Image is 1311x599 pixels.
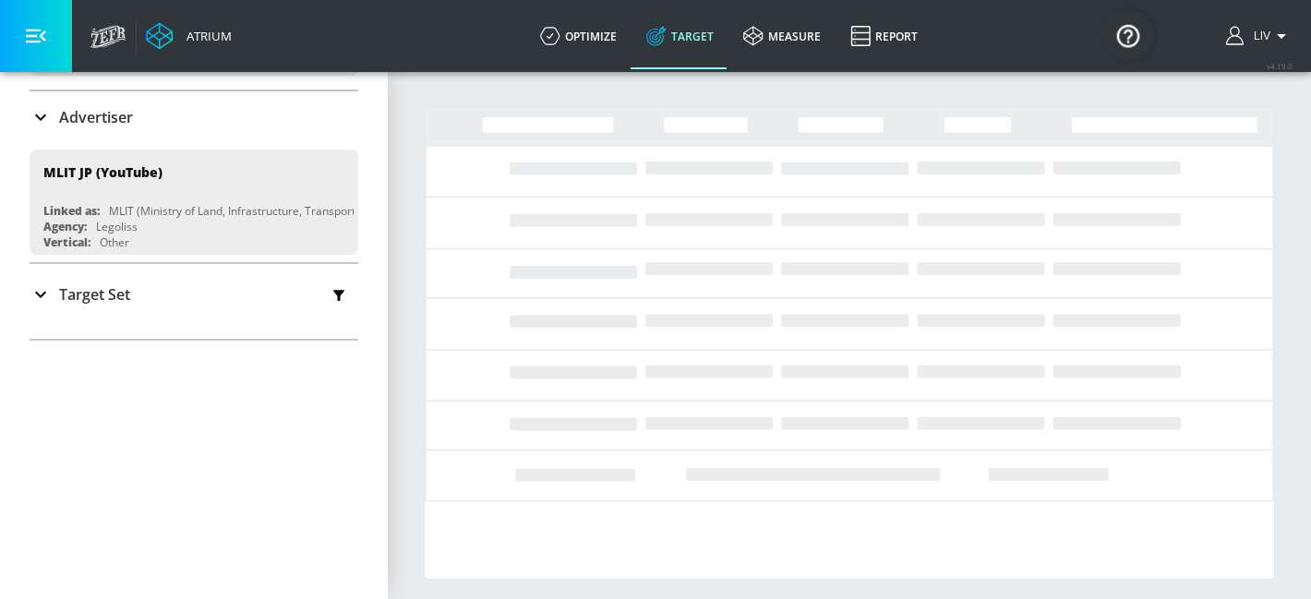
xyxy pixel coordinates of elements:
span: login as: liv.ho@zefr.com [1246,30,1270,42]
a: optimize [525,3,631,69]
button: Open Resource Center [1102,9,1154,61]
div: MLIT (Ministry of Land, Infrastructure, Transport and Tourism) [109,203,427,219]
a: measure [728,3,836,69]
span: v 4.19.0 [1267,61,1293,71]
div: MLIT JP (YouTube)Linked as:MLIT (Ministry of Land, Infrastructure, Transport and Tourism)Agency:L... [30,150,358,255]
div: Agency: [43,219,87,234]
div: Linked as: [43,203,100,219]
div: MLIT JP (YouTube) [43,163,162,181]
div: Advertiser [30,91,358,143]
button: Liv [1226,25,1293,47]
div: Target Set [30,264,358,325]
p: Advertiser [59,107,133,127]
a: Atrium [146,22,232,50]
div: Other [100,234,129,250]
a: Report [836,3,932,69]
div: Legoliss [96,219,138,234]
a: Target [631,3,728,69]
p: Target Set [59,284,130,305]
div: Atrium [179,28,232,44]
div: Vertical: [43,234,90,250]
